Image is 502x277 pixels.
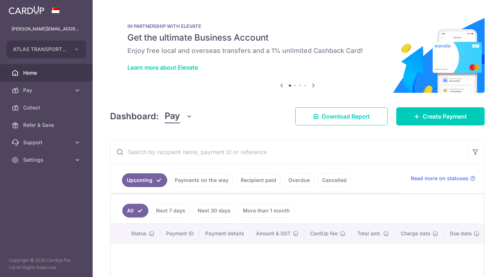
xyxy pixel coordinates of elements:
p: IN PARTNERSHIP WITH ELEVATE [127,23,467,29]
a: More than 1 month [238,204,295,218]
button: ATLAS TRANSPORT LOGISTICS PTE. LTD. [7,41,86,58]
span: Refer & Save [23,121,71,129]
th: Payment details [199,224,250,243]
span: Status [131,230,147,237]
span: ATLAS TRANSPORT LOGISTICS PTE. LTD. [13,46,67,53]
p: [PERSON_NAME][EMAIL_ADDRESS][DOMAIN_NAME] [12,25,81,33]
img: Renovation banner [110,12,485,93]
span: Total amt. [357,230,381,237]
a: All [122,204,148,218]
h5: Get the ultimate Business Account [127,32,467,44]
span: Pay [23,87,71,94]
img: CardUp [9,6,44,15]
span: Read more on statuses [411,175,468,182]
span: Due date [450,230,472,237]
input: Search by recipient name, payment id or reference [110,140,467,164]
a: Download Report [295,107,388,125]
h4: Dashboard: [110,110,159,123]
a: Upcoming [122,173,167,187]
a: Read more on statuses [411,175,476,182]
span: Download Report [322,112,370,121]
span: Pay [165,109,180,123]
a: Next 7 days [151,204,190,218]
a: Next 30 days [193,204,235,218]
span: Create Payment [423,112,467,121]
span: Charge date [401,230,430,237]
a: Learn more about Elevate [127,64,198,71]
span: Settings [23,156,71,164]
button: Pay [165,109,193,123]
span: CardUp fee [310,230,338,237]
a: Recipient paid [236,173,281,187]
span: Support [23,139,71,146]
a: Cancelled [317,173,351,187]
h6: Enjoy free local and overseas transfers and a 1% unlimited Cashback Card! [127,46,467,55]
a: Create Payment [396,107,485,125]
span: Collect [23,104,71,111]
a: Overdue [284,173,315,187]
span: Amount & GST [256,230,291,237]
th: Payment ID [160,224,199,243]
a: Payments on the way [170,173,233,187]
span: Home [23,69,71,77]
